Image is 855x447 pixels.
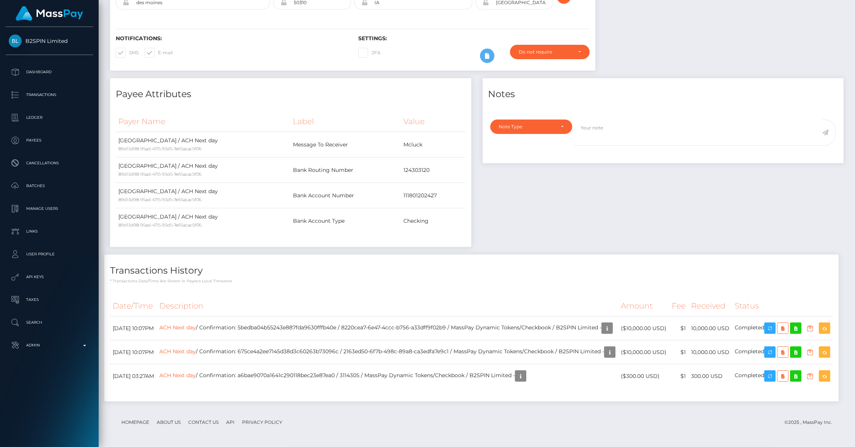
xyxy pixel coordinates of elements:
a: Payees [6,131,93,150]
label: 2FA [358,48,381,58]
td: Bank Account Number [290,183,401,208]
a: About Us [154,416,184,428]
p: Manage Users [9,203,90,214]
a: Homepage [118,416,152,428]
a: ACH Next day [159,372,196,379]
img: MassPay Logo [16,6,83,21]
p: API Keys [9,271,90,283]
td: [GEOGRAPHIC_DATA] / ACH Next day [116,208,290,234]
p: Transactions [9,89,90,101]
small: 89d13d98-95ad-4715-93d5-7e65acac5f06 [118,222,202,228]
a: User Profile [6,245,93,264]
td: Message To Receiver [290,132,401,157]
a: API [223,416,238,428]
a: Ledger [6,108,93,127]
td: 124303120 [401,157,466,183]
a: Search [6,313,93,332]
th: Date/Time [110,296,157,316]
td: ($10,000.00 USD) [618,340,669,364]
p: Taxes [9,294,90,305]
td: $1 [669,340,688,364]
td: Bank Routing Number [290,157,401,183]
td: ($10,000.00 USD) [618,316,669,340]
small: 89d13d98-95ad-4715-93d5-7e65acac5f06 [118,146,202,151]
p: Links [9,226,90,237]
td: [DATE] 03:27AM [110,364,157,388]
p: Batches [9,180,90,192]
th: Description [157,296,618,316]
th: Amount [618,296,669,316]
a: Cancellations [6,154,93,173]
a: ACH Next day [159,324,196,331]
td: / Confirmation: 5bedba04b55243e887fda9630fffb40e / 8220cea7-6e47-4ccc-b756-a33dff9f02b9 / MassPay... [157,316,618,340]
p: Cancellations [9,157,90,169]
button: Do not require [510,45,590,59]
td: Bank Account Type [290,208,401,234]
th: Label [290,111,401,132]
td: $1 [669,316,688,340]
td: [DATE] 10:07PM [110,316,157,340]
small: 89d13d98-95ad-4715-93d5-7e65acac5f06 [118,172,202,177]
td: Completed [732,316,833,340]
p: Ledger [9,112,90,123]
p: * Transactions date/time are shown in payee's local timezone [110,278,833,284]
td: Completed [732,364,833,388]
td: 300.00 USD [688,364,732,388]
a: Admin [6,336,93,355]
p: Payees [9,135,90,146]
p: Search [9,317,90,328]
a: ACH Next day [159,348,196,355]
h4: Transactions History [110,264,833,277]
a: Contact Us [185,416,222,428]
td: [DATE] 10:07PM [110,340,157,364]
a: Batches [6,176,93,195]
a: Privacy Policy [239,416,285,428]
th: Fee [669,296,688,316]
td: 111801202427 [401,183,466,208]
td: Mcluck [401,132,466,157]
td: [GEOGRAPHIC_DATA] / ACH Next day [116,183,290,208]
td: ($300.00 USD) [618,364,669,388]
th: Received [688,296,732,316]
a: Links [6,222,93,241]
a: Manage Users [6,199,93,218]
td: 10,000.00 USD [688,340,732,364]
td: [GEOGRAPHIC_DATA] / ACH Next day [116,132,290,157]
td: / Confirmation: a6bae9070a1641c290118bec23e87ea0 / 3114305 / MassPay Dynamic Tokens/Checkbook / B... [157,364,618,388]
a: Taxes [6,290,93,309]
div: Note Type [499,124,555,130]
td: [GEOGRAPHIC_DATA] / ACH Next day [116,157,290,183]
th: Status [732,296,833,316]
h6: Notifications: [116,35,347,42]
td: Completed [732,340,833,364]
a: API Keys [6,268,93,286]
span: B2SPIN Limited [6,38,93,44]
td: / Confirmation: 675ce4a2ee7145d38d3c60263b73096c / 2163ed50-6f7b-498c-89a8-ca3edfa7e9c1 / MassPay... [157,340,618,364]
div: © 2025 , MassPay Inc. [784,418,838,427]
p: User Profile [9,249,90,260]
label: E-mail [145,48,173,58]
a: Transactions [6,85,93,104]
td: $1 [669,364,688,388]
p: Dashboard [9,66,90,78]
h4: Notes [488,88,838,101]
h4: Payee Attributes [116,88,466,101]
div: Do not require [519,49,572,55]
h6: Settings: [358,35,589,42]
button: Note Type [490,120,572,134]
label: SMS [116,48,139,58]
p: Admin [9,340,90,351]
img: B2SPIN Limited [9,35,22,47]
td: Checking [401,208,466,234]
small: 89d13d98-95ad-4715-93d5-7e65acac5f06 [118,197,202,202]
td: 10,000.00 USD [688,316,732,340]
th: Payer Name [116,111,290,132]
th: Value [401,111,466,132]
a: Dashboard [6,63,93,82]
